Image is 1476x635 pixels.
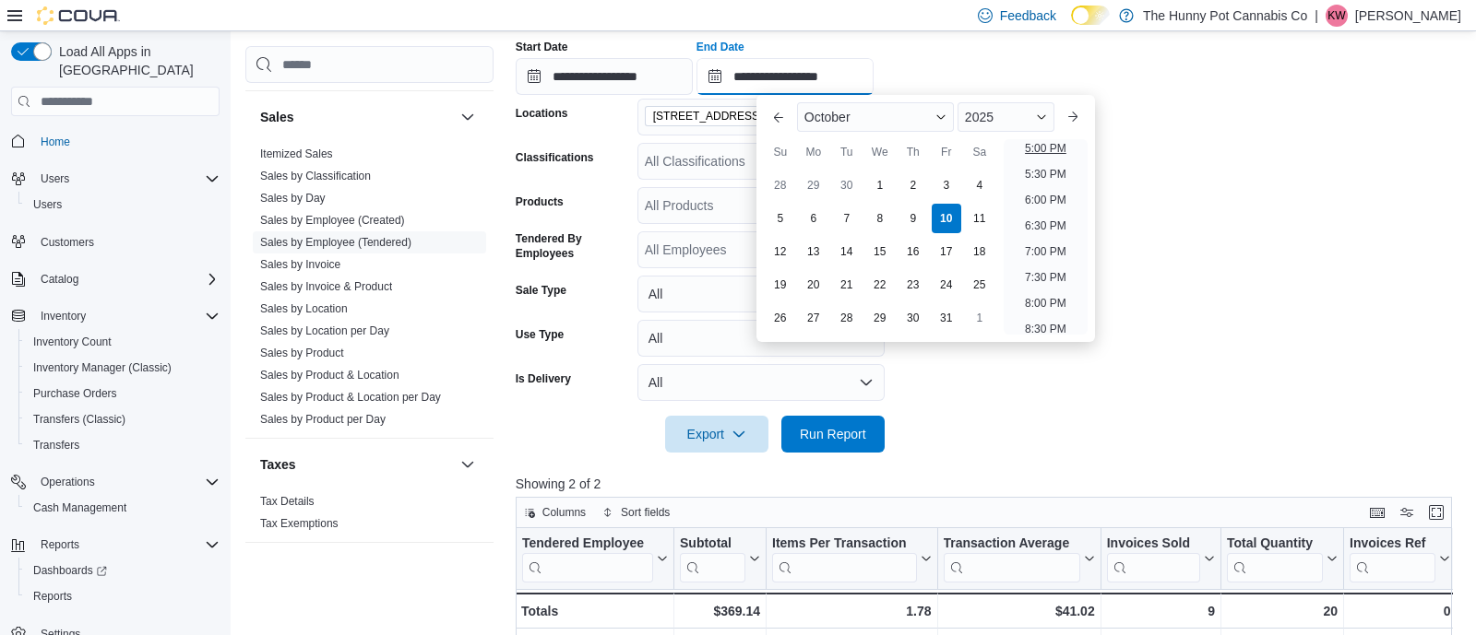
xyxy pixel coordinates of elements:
[772,535,917,553] div: Items Per Transaction
[260,346,344,360] span: Sales by Product
[1018,163,1074,185] li: 5:30 PM
[1350,600,1450,622] div: 0
[260,347,344,359] a: Sales by Product
[1355,5,1461,27] p: [PERSON_NAME]
[33,471,102,493] button: Operations
[260,108,453,126] button: Sales
[18,355,227,381] button: Inventory Manager (Classic)
[932,303,961,333] div: day-31
[260,258,340,271] a: Sales by Invoice
[865,171,895,200] div: day-1
[1315,5,1318,27] p: |
[1071,25,1072,26] span: Dark Mode
[33,471,220,493] span: Operations
[865,303,895,333] div: day-29
[4,303,227,329] button: Inventory
[1058,102,1088,132] button: Next month
[260,413,386,426] a: Sales by Product per Day
[33,500,126,515] span: Cash Management
[4,229,227,255] button: Customers
[781,416,885,453] button: Run Report
[26,434,220,456] span: Transfers
[1106,535,1199,582] div: Invoices Sold
[33,563,107,578] span: Dashboards
[18,329,227,355] button: Inventory Count
[26,559,114,582] a: Dashboards
[965,110,994,124] span: 2025
[764,102,793,132] button: Previous Month
[516,40,568,54] label: Start Date
[932,270,961,300] div: day-24
[33,335,112,349] span: Inventory Count
[766,137,795,167] div: Su
[1018,215,1074,237] li: 6:30 PM
[522,535,653,553] div: Tendered Employee
[865,270,895,300] div: day-22
[1004,139,1088,335] ul: Time
[260,455,453,474] button: Taxes
[1106,600,1214,622] div: 9
[522,535,668,582] button: Tendered Employee
[516,283,566,298] label: Sale Type
[18,495,227,521] button: Cash Management
[260,390,441,405] span: Sales by Product & Location per Day
[4,266,227,292] button: Catalog
[33,131,77,153] a: Home
[260,235,411,250] span: Sales by Employee (Tendered)
[26,497,134,519] a: Cash Management
[764,169,996,335] div: October, 2025
[680,535,745,582] div: Subtotal
[516,58,693,95] input: Press the down key to open a popover containing a calendar.
[33,305,220,327] span: Inventory
[637,364,885,401] button: All
[1018,266,1074,288] li: 7:30 PM
[766,270,795,300] div: day-19
[26,194,69,216] a: Users
[799,171,828,200] div: day-29
[1018,189,1074,211] li: 6:00 PM
[18,558,227,583] a: Dashboards
[1396,501,1418,523] button: Display options
[33,386,117,401] span: Purchase Orders
[637,320,885,357] button: All
[260,257,340,272] span: Sales by Invoice
[965,303,994,333] div: day-1
[260,108,294,126] h3: Sales
[260,213,405,228] span: Sales by Employee (Created)
[260,170,371,182] a: Sales by Classification
[653,107,763,125] span: [STREET_ADDRESS]
[260,369,399,382] a: Sales by Product & Location
[26,497,220,519] span: Cash Management
[645,106,786,126] span: 2103 Yonge St
[1366,501,1388,523] button: Keyboard shortcuts
[1000,6,1056,25] span: Feedback
[1327,5,1345,27] span: KW
[766,171,795,200] div: day-28
[832,270,862,300] div: day-21
[932,204,961,233] div: day-10
[680,535,745,553] div: Subtotal
[26,194,220,216] span: Users
[965,270,994,300] div: day-25
[41,537,79,552] span: Reports
[41,171,69,186] span: Users
[41,135,70,149] span: Home
[899,137,928,167] div: Th
[865,237,895,266] div: day-15
[965,137,994,167] div: Sa
[26,408,133,430] a: Transfers (Classic)
[260,236,411,249] a: Sales by Employee (Tendered)
[245,490,494,542] div: Taxes
[943,535,1079,553] div: Transaction Average
[1018,318,1074,340] li: 8:30 PM
[899,270,928,300] div: day-23
[457,106,479,128] button: Sales
[26,357,179,379] a: Inventory Manager (Classic)
[832,204,862,233] div: day-7
[517,501,593,523] button: Columns
[26,382,125,405] a: Purchase Orders
[832,303,862,333] div: day-28
[799,303,828,333] div: day-27
[521,600,668,622] div: Totals
[33,268,86,290] button: Catalog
